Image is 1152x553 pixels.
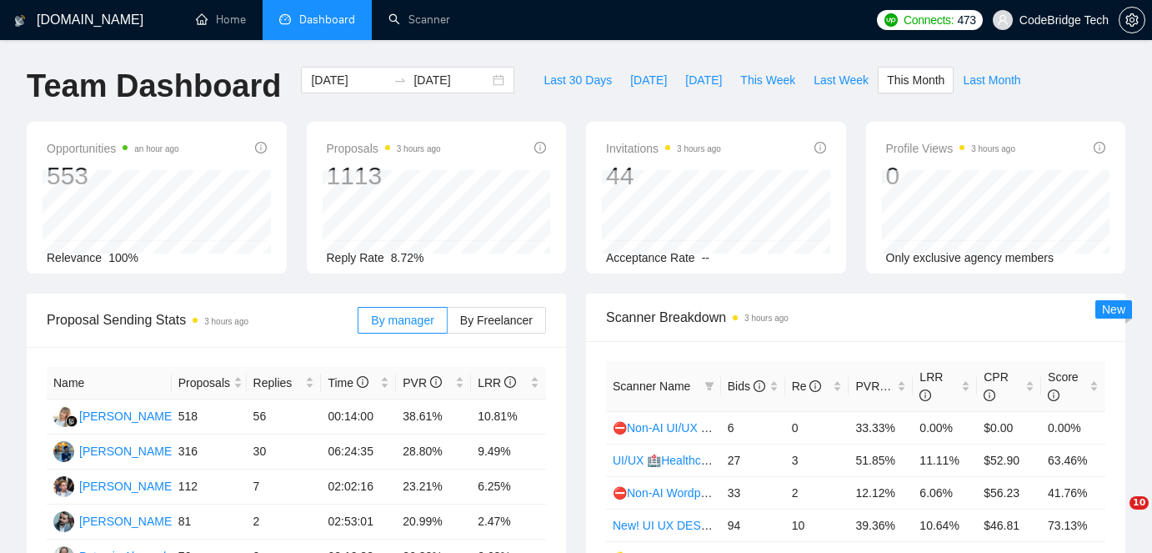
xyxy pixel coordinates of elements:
[47,160,179,192] div: 553
[1048,390,1059,401] span: info-circle
[630,71,667,89] span: [DATE]
[809,380,821,392] span: info-circle
[685,71,722,89] span: [DATE]
[108,251,138,264] span: 100%
[393,73,407,87] span: swap-right
[621,67,676,93] button: [DATE]
[66,415,78,427] img: gigradar-bm.png
[172,435,247,470] td: 316
[728,380,765,393] span: Bids
[814,71,869,89] span: Last Week
[134,144,178,153] time: an hour ago
[606,138,721,158] span: Invitations
[27,67,281,106] h1: Team Dashboard
[321,505,396,540] td: 02:53:01
[79,442,175,460] div: [PERSON_NAME]
[413,71,489,89] input: End date
[397,144,441,153] time: 3 hours ago
[396,470,471,505] td: 23.21%
[785,509,849,541] td: 10
[328,376,368,390] span: Time
[253,374,303,392] span: Replies
[543,71,612,89] span: Last 30 Days
[919,370,943,402] span: LRR
[721,509,785,541] td: 94
[504,376,516,388] span: info-circle
[391,251,424,264] span: 8.72%
[997,14,1009,26] span: user
[247,435,322,470] td: 30
[613,486,723,500] a: ⛔Non-AI Wordpress
[14,8,26,34] img: logo
[1119,13,1144,27] span: setting
[606,160,721,192] div: 44
[954,67,1029,93] button: Last Month
[957,11,975,29] span: 473
[1119,13,1145,27] a: setting
[1041,476,1105,509] td: 41.76%
[1041,411,1105,444] td: 0.00%
[396,435,471,470] td: 28.80%
[79,477,248,495] div: [PERSON_NAME] Maloroshvylo
[534,142,546,153] span: info-circle
[53,514,175,527] a: KK[PERSON_NAME]
[172,470,247,505] td: 112
[704,381,714,391] span: filter
[804,67,878,93] button: Last Week
[327,138,441,158] span: Proposals
[984,390,995,401] span: info-circle
[321,435,396,470] td: 06:24:35
[172,400,247,435] td: 518
[721,411,785,444] td: 6
[849,444,913,476] td: 51.85%
[53,406,74,427] img: AK
[255,142,267,153] span: info-circle
[984,370,1009,402] span: CPR
[471,505,546,540] td: 2.47%
[460,314,533,327] span: By Freelancer
[478,376,516,390] span: LRR
[613,454,846,467] a: UI/UX 🏥Healthcare/Wellness/Sports/Fitness
[913,444,977,476] td: 11.11%
[299,13,355,27] span: Dashboard
[977,444,1041,476] td: $52.90
[47,251,102,264] span: Relevance
[849,509,913,541] td: 39.36%
[1048,370,1079,402] span: Score
[534,67,621,93] button: Last 30 Days
[701,374,718,399] span: filter
[919,390,931,401] span: info-circle
[327,160,441,192] div: 1113
[53,476,74,497] img: DM
[79,512,175,530] div: [PERSON_NAME]
[792,380,822,393] span: Re
[814,142,826,153] span: info-circle
[53,444,175,457] a: SA[PERSON_NAME]
[196,13,246,27] a: homeHome
[613,380,690,393] span: Scanner Name
[740,71,795,89] span: This Week
[913,509,977,541] td: 10.64%
[327,251,384,264] span: Reply Rate
[977,509,1041,541] td: $46.81
[1129,496,1149,510] span: 10
[1102,303,1125,316] span: New
[321,470,396,505] td: 02:02:16
[849,476,913,509] td: 12.12%
[1095,496,1135,536] iframe: Intercom live chat
[403,376,442,390] span: PVR
[886,138,1016,158] span: Profile Views
[471,470,546,505] td: 6.25%
[247,400,322,435] td: 56
[913,411,977,444] td: 0.00%
[702,251,709,264] span: --
[247,505,322,540] td: 2
[178,374,230,392] span: Proposals
[172,367,247,400] th: Proposals
[606,251,695,264] span: Acceptance Rate
[785,411,849,444] td: 0
[1041,444,1105,476] td: 63.46%
[677,144,721,153] time: 3 hours ago
[388,13,450,27] a: searchScanner
[53,479,248,492] a: DM[PERSON_NAME] Maloroshvylo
